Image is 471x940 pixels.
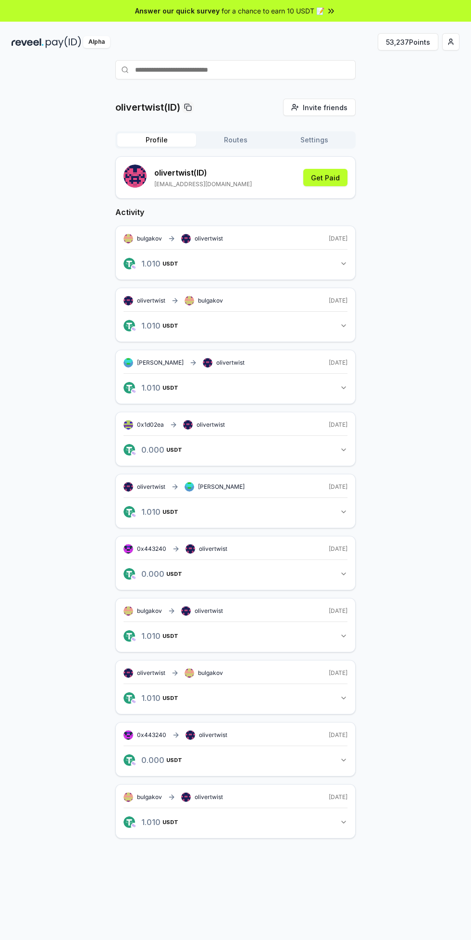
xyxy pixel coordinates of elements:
img: reveel_dark [12,36,44,48]
span: [DATE] [329,545,347,553]
button: 1.010USDT [124,814,347,830]
img: logo.png [131,388,136,394]
span: olivertwist [137,297,165,305]
button: Settings [275,133,354,147]
button: Profile [117,133,196,147]
p: olivertwist (ID) [154,167,252,178]
button: 0.000USDT [124,752,347,768]
img: logo.png [124,692,135,704]
img: logo.png [131,699,136,704]
img: logo.png [131,450,136,456]
button: 1.010USDT [124,628,347,644]
span: 0x443240 [137,731,166,738]
button: 0.000USDT [124,566,347,582]
img: logo.png [124,506,135,518]
span: Answer our quick survey [135,6,220,16]
span: [DATE] [329,359,347,367]
span: 0x1d02ea [137,421,164,428]
span: bulgakov [137,235,162,242]
button: Get Paid [303,169,347,186]
h2: Activity [115,206,356,218]
button: 1.010USDT [124,255,347,272]
button: 1.010USDT [124,380,347,396]
p: olivertwist(ID) [115,101,180,114]
button: 0.000USDT [124,442,347,458]
img: logo.png [124,320,135,331]
span: [PERSON_NAME] [198,483,245,491]
span: bulgakov [198,669,223,677]
span: olivertwist [195,235,223,242]
button: Routes [196,133,275,147]
img: logo.png [124,754,135,766]
span: olivertwist [137,483,165,491]
img: logo.png [124,816,135,828]
span: olivertwist [199,731,227,739]
span: bulgakov [137,607,162,615]
img: logo.png [124,444,135,456]
span: [DATE] [329,731,347,739]
button: 1.010USDT [124,504,347,520]
span: [DATE] [329,235,347,242]
button: 1.010USDT [124,690,347,706]
span: olivertwist [216,359,245,367]
button: 53,237Points [378,33,438,51]
div: Alpha [83,36,110,48]
button: Invite friends [283,99,356,116]
img: logo.png [131,264,136,270]
span: [DATE] [329,297,347,305]
img: logo.png [131,636,136,642]
span: olivertwist [137,669,165,677]
span: [PERSON_NAME] [137,359,184,367]
span: [DATE] [329,793,347,801]
img: logo.png [131,326,136,332]
img: logo.png [131,574,136,580]
span: 0x443240 [137,545,166,552]
img: logo.png [124,382,135,394]
img: logo.png [131,761,136,766]
span: [DATE] [329,483,347,491]
span: bulgakov [137,793,162,801]
img: logo.png [124,258,135,269]
span: olivertwist [195,607,223,615]
span: [DATE] [329,421,347,429]
span: olivertwist [199,545,227,553]
img: pay_id [46,36,81,48]
img: logo.png [131,512,136,518]
img: logo.png [124,568,135,580]
button: 1.010USDT [124,318,347,334]
img: logo.png [131,823,136,828]
span: [DATE] [329,607,347,615]
span: bulgakov [198,297,223,305]
span: olivertwist [195,793,223,801]
span: [DATE] [329,669,347,677]
img: logo.png [124,630,135,642]
span: Invite friends [303,102,347,113]
span: olivertwist [197,421,225,429]
span: for a chance to earn 10 USDT 📝 [222,6,324,16]
p: [EMAIL_ADDRESS][DOMAIN_NAME] [154,180,252,188]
